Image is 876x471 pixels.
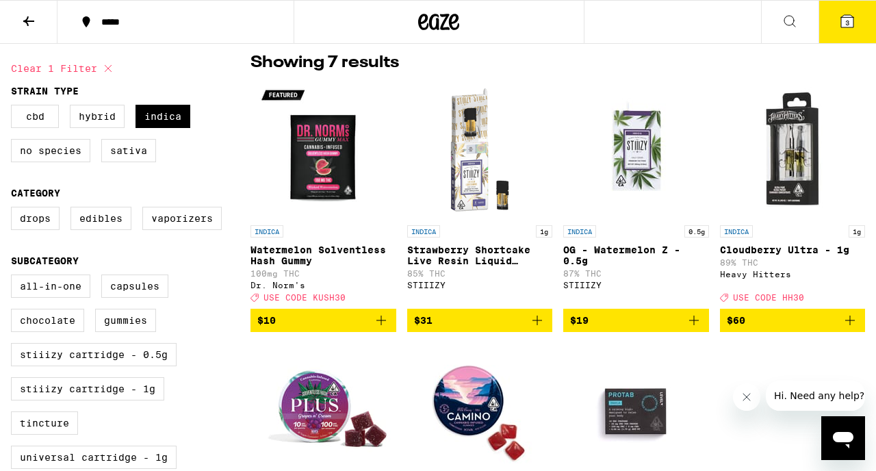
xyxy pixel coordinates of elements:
[250,309,396,332] button: Add to bag
[766,381,865,411] iframe: Message from company
[407,225,440,238] p: INDICA
[563,281,709,290] div: STIIIZY
[407,309,553,332] button: Add to bag
[567,81,704,218] img: STIIIZY - OG - Watermelon Z - 0.5g
[733,383,760,411] iframe: Close message
[411,81,548,218] img: STIIIZY - Strawberry Shortcake Live Resin Liquid Diamonds - 1g
[250,244,396,266] p: Watermelon Solventless Hash Gummy
[849,225,865,238] p: 1g
[11,411,78,435] label: Tincture
[101,275,168,298] label: Capsules
[563,81,709,309] a: Open page for OG - Watermelon Z - 0.5g from STIIIZY
[70,105,125,128] label: Hybrid
[11,255,79,266] legend: Subcategory
[250,269,396,278] p: 100mg THC
[11,377,164,400] label: STIIIZY Cartridge - 1g
[250,225,283,238] p: INDICA
[407,81,553,309] a: Open page for Strawberry Shortcake Live Resin Liquid Diamonds - 1g from STIIIZY
[11,188,60,199] legend: Category
[11,86,79,97] legend: Strain Type
[563,225,596,238] p: INDICA
[11,275,90,298] label: All-In-One
[11,105,59,128] label: CBD
[720,270,866,279] div: Heavy Hitters
[250,281,396,290] div: Dr. Norm's
[684,225,709,238] p: 0.5g
[563,269,709,278] p: 87% THC
[563,244,709,266] p: OG - Watermelon Z - 0.5g
[101,139,156,162] label: Sativa
[11,139,90,162] label: No Species
[821,416,865,460] iframe: Button to launch messaging window
[733,293,804,302] span: USE CODE HH30
[570,315,589,326] span: $19
[11,207,60,230] label: Drops
[70,207,131,230] label: Edibles
[720,225,753,238] p: INDICA
[11,309,84,332] label: Chocolate
[11,343,177,366] label: STIIIZY Cartridge - 0.5g
[11,446,177,469] label: Universal Cartridge - 1g
[11,51,116,86] button: Clear 1 filter
[724,81,861,218] img: Heavy Hitters - Cloudberry Ultra - 1g
[257,315,276,326] span: $10
[142,207,222,230] label: Vaporizers
[407,281,553,290] div: STIIIZY
[250,51,399,75] p: Showing 7 results
[407,269,553,278] p: 85% THC
[95,309,156,332] label: Gummies
[720,244,866,255] p: Cloudberry Ultra - 1g
[263,293,346,302] span: USE CODE KUSH30
[720,309,866,332] button: Add to bag
[563,309,709,332] button: Add to bag
[407,244,553,266] p: Strawberry Shortcake Live Resin Liquid Diamonds - 1g
[250,81,396,309] a: Open page for Watermelon Solventless Hash Gummy from Dr. Norm's
[414,315,433,326] span: $31
[255,81,391,218] img: Dr. Norm's - Watermelon Solventless Hash Gummy
[136,105,190,128] label: Indica
[536,225,552,238] p: 1g
[819,1,876,43] button: 3
[845,18,849,27] span: 3
[720,81,866,309] a: Open page for Cloudberry Ultra - 1g from Heavy Hitters
[727,315,745,326] span: $60
[720,258,866,267] p: 89% THC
